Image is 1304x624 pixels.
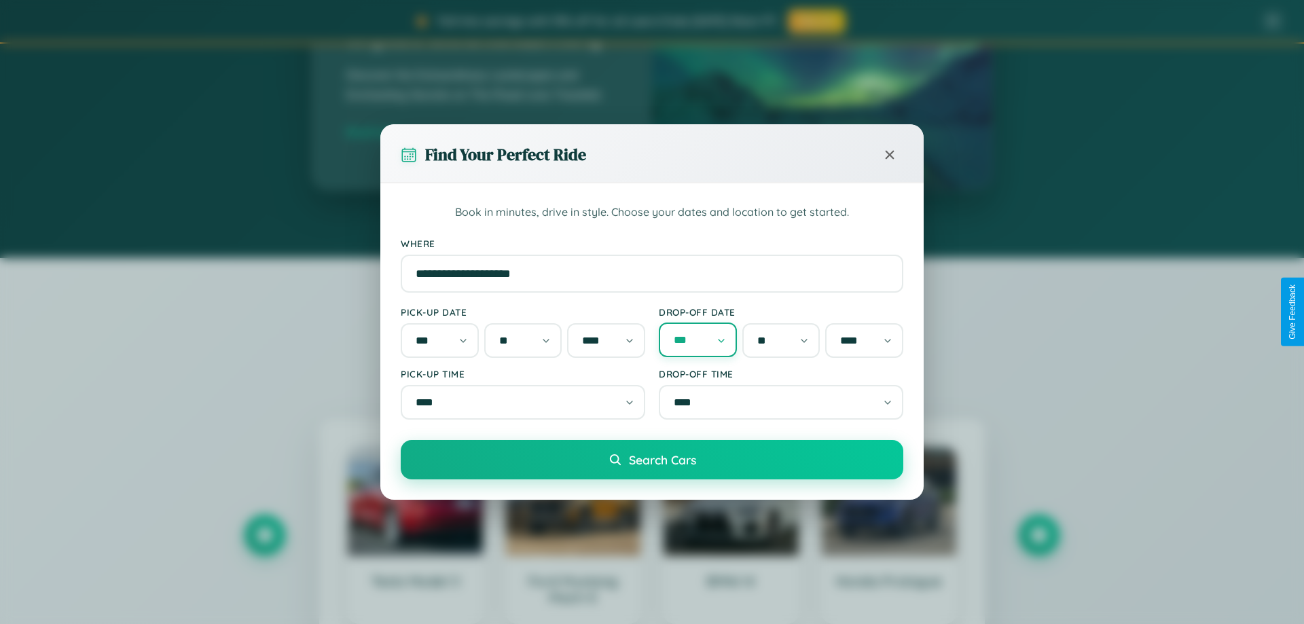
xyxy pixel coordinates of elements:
label: Where [401,238,903,249]
label: Pick-up Time [401,368,645,380]
p: Book in minutes, drive in style. Choose your dates and location to get started. [401,204,903,221]
label: Pick-up Date [401,306,645,318]
label: Drop-off Date [659,306,903,318]
button: Search Cars [401,440,903,479]
span: Search Cars [629,452,696,467]
label: Drop-off Time [659,368,903,380]
h3: Find Your Perfect Ride [425,143,586,166]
